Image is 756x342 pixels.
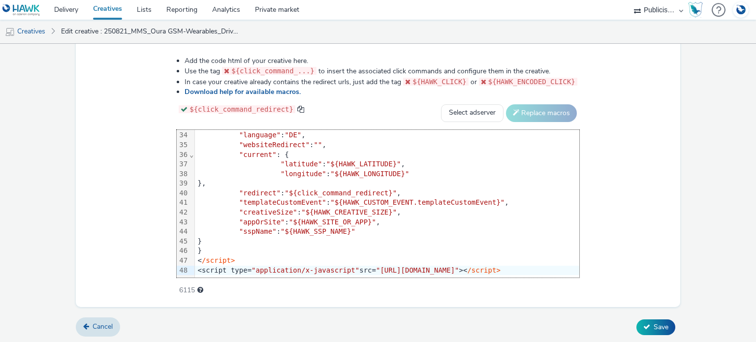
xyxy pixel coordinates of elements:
span: copy to clipboard [297,106,304,113]
div: 34 [177,130,189,140]
div: 41 [177,198,189,208]
div: 42 [177,208,189,218]
img: Account DE [733,2,748,18]
span: "${HAWK_LONGITUDE}" [330,170,409,178]
div: } [195,246,579,256]
div: : , [195,130,579,140]
span: "application/x-javascript" [252,266,359,274]
a: Hawk Academy [688,2,707,18]
span: "creativeSize" [239,208,297,216]
div: 35 [177,140,189,150]
span: "${HAWK_CUSTOM_EVENT.templateCustomEvent}" [330,198,504,206]
span: "longitude" [281,170,326,178]
span: ${HAWK_CLICK} [412,78,467,86]
div: 43 [177,218,189,227]
span: "language" [239,131,281,139]
div: : , [195,188,579,198]
div: : , [195,218,579,227]
span: "${HAWK_SSP_NAME}" [281,227,355,235]
div: : { [195,150,579,160]
div: 37 [177,159,189,169]
span: "${HAWK_CREATIVE_SIZE}" [301,208,397,216]
span: "${HAWK_LATITUDE}" [326,160,401,168]
img: mobile [5,27,15,37]
div: : , [195,159,579,169]
img: Hawk Academy [688,2,703,18]
span: ${HAWK_ENCODED_CLICK} [488,78,575,86]
span: "sspName" [239,227,277,235]
span: /script> [202,256,235,264]
a: Download help for available macros. [185,87,305,96]
a: Cancel [76,317,120,336]
span: "" [314,141,322,149]
span: Save [654,322,668,332]
span: Cancel [93,322,113,331]
div: 48 [177,266,189,276]
button: Save [636,319,675,335]
span: "websiteRedirect" [239,141,310,149]
span: ${click_command_redirect} [189,105,293,113]
div: < [195,256,579,266]
span: "templateCustomEvent" [239,198,326,206]
li: Use the tag to insert the associated click commands and configure them in the creative. [185,66,579,76]
span: "DE" [285,131,302,139]
span: "current" [239,151,277,158]
span: ${click_command_...} [231,67,315,75]
div: Maximum recommended length: 3000 characters. [197,285,203,295]
div: : [195,169,579,179]
span: 6115 [179,285,195,295]
div: : , [195,208,579,218]
span: "${click_command_redirect}" [285,189,397,197]
div: 46 [177,246,189,256]
div: 47 [177,256,189,266]
li: Add the code html of your creative here. [185,56,579,66]
li: In case your creative already contains the redirect urls, just add the tag or [185,77,579,87]
img: undefined Logo [2,4,40,16]
div: 45 [177,237,189,247]
a: Edit creative : 250821_MMS_Oura GSM-Wearables_DrivetoStore_INT (copy) [56,20,245,43]
div: : , [195,140,579,150]
span: Fold line [189,151,194,158]
div: : [195,227,579,237]
div: } [195,237,579,247]
div: }, [195,179,579,188]
div: <script type= src= >< [195,266,579,276]
div: 40 [177,188,189,198]
div: 36 [177,150,189,160]
div: 38 [177,169,189,179]
span: "[URL][DOMAIN_NAME]" [376,266,459,274]
span: "redirect" [239,189,281,197]
div: 44 [177,227,189,237]
span: "${HAWK_SITE_OR_APP}" [289,218,376,226]
span: /script> [467,266,500,274]
span: "latitude" [281,160,322,168]
div: 39 [177,179,189,188]
button: Replace macros [506,104,577,122]
div: : , [195,198,579,208]
span: "appOrSite" [239,218,285,226]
